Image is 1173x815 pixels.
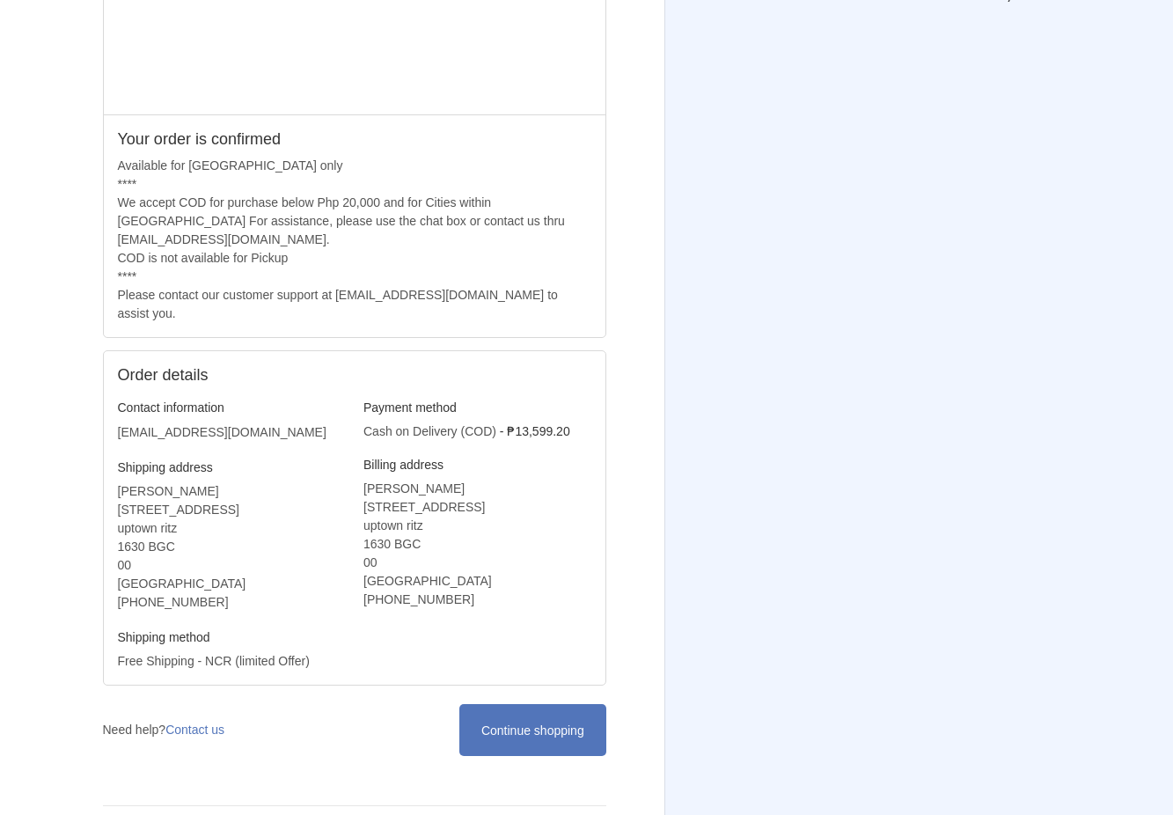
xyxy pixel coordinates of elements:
h2: Order details [118,365,355,385]
h3: Payment method [363,400,591,415]
span: Cash on Delivery (COD) [363,424,496,438]
a: Contact us [165,723,224,737]
h2: Your order is confirmed [118,129,591,150]
h3: Billing address [363,457,591,473]
p: Need help? [103,721,225,739]
span: - ₱13,599.20 [500,424,570,438]
address: [PERSON_NAME] [STREET_ADDRESS] uptown ritz 1630 BGC 00 [GEOGRAPHIC_DATA] ‎[PHONE_NUMBER] [118,482,346,612]
a: Continue shopping [459,704,605,756]
p: Free Shipping - NCR (limited Offer) [118,652,346,671]
p: COD is not available for Pickup [118,249,591,268]
p: Please contact our customer support at [EMAIL_ADDRESS][DOMAIN_NAME] to assist you. [118,286,591,323]
address: [PERSON_NAME] [STREET_ADDRESS] uptown ritz 1630 BGC 00 [GEOGRAPHIC_DATA] ‎[PHONE_NUMBER] [363,480,591,609]
h3: Shipping method [118,629,346,645]
p: Available for [GEOGRAPHIC_DATA] only [118,157,591,175]
p: We accept COD for purchase below Php 20,000 and for Cities within [GEOGRAPHIC_DATA] For assistanc... [118,194,591,249]
h3: Shipping address [118,459,346,475]
bdo: [EMAIL_ADDRESS][DOMAIN_NAME] [118,425,326,439]
span: Continue shopping [481,723,584,738]
h3: Contact information [118,400,346,415]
